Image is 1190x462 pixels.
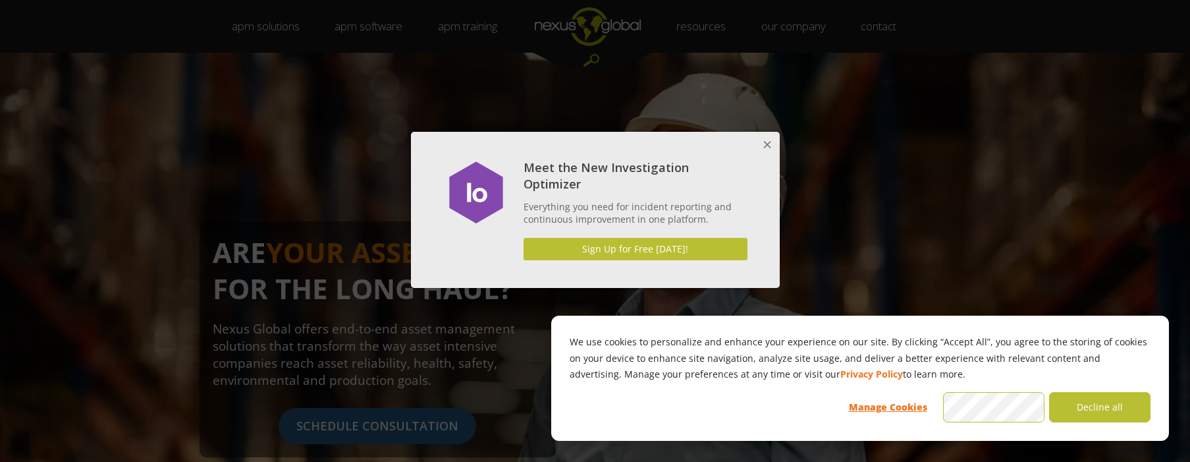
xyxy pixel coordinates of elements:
img: dialog featured image [443,159,509,225]
a: Privacy Policy [840,366,903,383]
p: Everything you need for incident reporting and continuous improvement in one platform. [524,200,747,226]
p: We use cookies to personalize and enhance your experience on our site. By clicking “Accept All”, ... [570,334,1150,383]
button: Close [753,132,780,158]
button: Accept all [943,392,1044,422]
div: Meet the New Investigation Optimizer [411,132,780,288]
button: Manage Cookies [837,392,938,422]
a: Sign Up for Free [DATE]! [524,238,747,260]
h4: Meet the New Investigation Optimizer [524,159,747,193]
button: Decline all [1049,392,1150,422]
div: Cookie banner [551,316,1169,441]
